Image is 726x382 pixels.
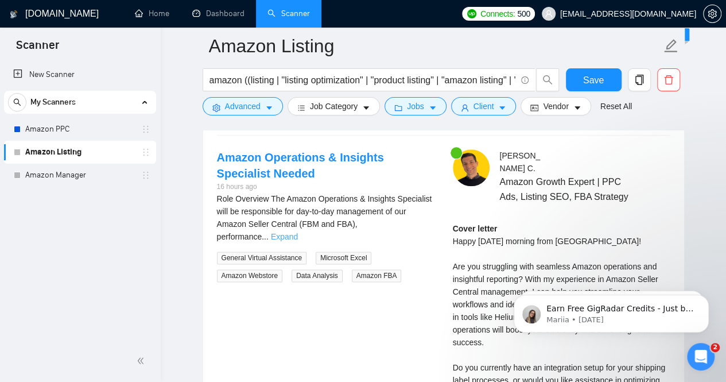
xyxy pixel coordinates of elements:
[658,75,680,85] span: delete
[77,213,109,225] div: • [DATE]
[517,7,530,20] span: 500
[10,5,18,24] img: logo
[209,73,516,87] input: Search Freelance Jobs...
[9,98,26,106] span: search
[135,9,169,18] a: homeHome
[145,18,168,41] img: Profile image for Nazar
[17,310,213,344] div: 🔄 Connect GigRadar to your CRM or other external systems
[297,103,305,112] span: bars
[600,100,632,113] a: Reset All
[583,73,604,87] span: Save
[628,68,651,91] button: copy
[25,141,134,164] a: Amazon Listing
[543,100,568,113] span: Vendor
[51,213,75,225] div: Nazar
[385,97,447,115] button: folderJobscaret-down
[536,68,559,91] button: search
[496,271,726,351] iframe: Intercom notifications message
[30,91,76,114] span: My Scanners
[711,343,720,352] span: 2
[23,82,207,140] p: Hi [EMAIL_ADDRESS][DOMAIN_NAME] 👋
[668,30,684,39] span: New
[473,100,494,113] span: Client
[217,194,432,241] span: Role Overview The Amazon Operations & Insights Specialist will be responsible for day-to-day mana...
[453,224,498,233] strong: Cover letter
[17,283,213,306] button: Search for help
[521,97,591,115] button: idcardVendorcaret-down
[499,151,540,173] span: [PERSON_NAME] C .
[267,9,310,18] a: searchScanner
[11,174,218,234] div: Recent messageProfile image for NazarYou're very welcome! Do you have any other questions I can h...
[573,103,581,112] span: caret-down
[217,269,283,282] span: Amazon Webstore
[288,97,380,115] button: barsJob Categorycaret-down
[545,10,553,18] span: user
[316,252,371,264] span: Microsoft Excel
[480,7,515,20] span: Connects:
[166,18,189,41] img: Profile image for Oleksandr
[217,151,384,180] a: Amazon Operations & Insights Specialist Needed
[209,32,661,60] input: Scanner name...
[203,97,283,115] button: settingAdvancedcaret-down
[24,201,46,224] img: Profile image for Nazar
[394,103,402,112] span: folder
[137,355,148,366] span: double-left
[310,100,358,113] span: Job Category
[23,22,41,40] img: logo
[212,103,220,112] span: setting
[51,202,350,211] span: You're very welcome! Do you have any other questions I can help with? 😊
[192,9,244,18] a: dashboardDashboard
[429,103,437,112] span: caret-down
[566,68,622,91] button: Save
[687,343,715,371] iframe: Intercom live chat
[25,164,134,187] a: Amazon Manager
[4,63,156,86] li: New Scanner
[271,232,298,241] a: Expand
[24,315,192,339] div: 🔄 Connect GigRadar to your CRM or other external systems
[703,5,721,23] button: setting
[141,148,150,157] span: holder
[12,191,218,234] div: Profile image for NazarYou're very welcome! Do you have any other questions I can help with? 😊Naz...
[407,100,424,113] span: Jobs
[4,91,156,187] li: My Scanners
[217,252,307,264] span: General Virtual Assistance
[362,103,370,112] span: caret-down
[8,93,26,111] button: search
[24,288,93,300] span: Search for help
[217,182,434,192] div: 16 hours ago
[461,103,469,112] span: user
[7,37,68,61] span: Scanner
[703,9,721,18] a: setting
[499,175,636,203] span: Amazon Growth Expert | PPC Ads, Listing SEO, FBA Strategy
[352,269,402,282] span: Amazon FBA
[11,240,218,272] div: Ask a question
[498,103,506,112] span: caret-down
[453,149,490,186] img: c1qeLtUXUSAXhTf1TagyHQZI3BpJXYksVz3TPBRKssA1X_Xj9Lq62N8Kg1xyhX9SOS
[197,18,218,39] div: Close
[141,171,150,180] span: holder
[225,100,261,113] span: Advanced
[663,38,678,53] span: edit
[13,63,147,86] a: New Scanner
[24,184,206,196] div: Recent message
[467,9,476,18] img: upwork-logo.png
[25,118,134,141] a: Amazon PPC
[23,140,207,160] p: How can we help?
[628,75,650,85] span: copy
[521,76,529,84] span: info-circle
[265,103,273,112] span: caret-down
[657,68,680,91] button: delete
[141,125,150,134] span: holder
[217,192,434,243] div: Role Overview The Amazon Operations & Insights Specialist will be responsible for day-to-day mana...
[530,103,538,112] span: idcard
[451,97,517,115] button: userClientcaret-down
[24,250,192,262] div: Ask a question
[123,18,146,41] img: Profile image for Mariia
[262,232,269,241] span: ...
[292,269,343,282] span: Data Analysis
